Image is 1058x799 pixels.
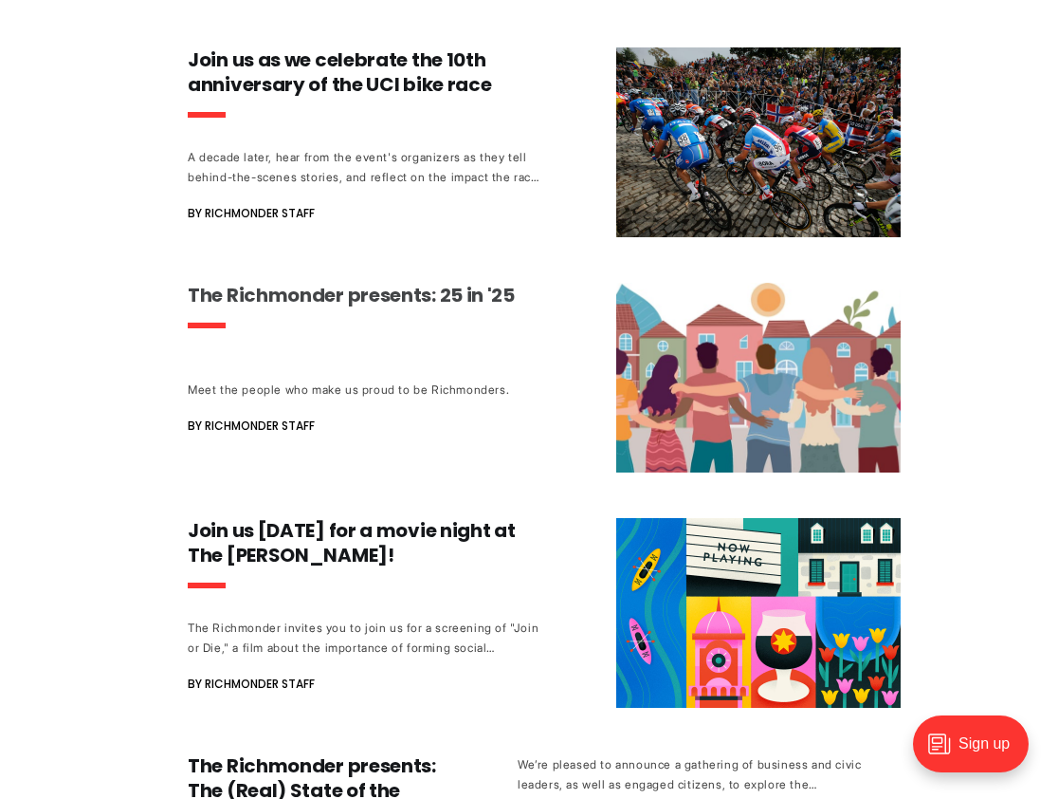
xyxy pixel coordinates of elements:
h3: Join us [DATE] for a movie night at The [PERSON_NAME]! [188,518,540,567]
a: Join us [DATE] for a movie night at The [PERSON_NAME]! The Richmonder invites you to join us for ... [188,518,901,708]
img: The Richmonder presents: 25 in '25 [616,283,901,473]
h3: The Richmonder presents: 25 in '25 [188,283,540,307]
span: By Richmonder Staff [188,673,315,696]
iframe: portal-trigger [897,706,1058,799]
img: Join us Monday for a movie night at The Byrd! [616,518,901,708]
span: By Richmonder Staff [188,415,315,437]
div: We’re pleased to announce a gathering of business and civic leaders, as well as engaged citizens,... [518,754,870,794]
span: By Richmonder Staff [188,202,315,225]
a: The Richmonder presents: 25 in '25 Meet the people who make us proud to be Richmonders. By Richmo... [188,283,901,473]
div: Meet the people who make us proud to be Richmonders. [188,380,540,399]
a: Join us as we celebrate the 10th anniversary of the UCI bike race A decade later, hear from the e... [188,47,901,237]
div: The Richmonder invites you to join us for a screening of "Join or Die," a film about the importan... [188,618,540,658]
h3: Join us as we celebrate the 10th anniversary of the UCI bike race [188,47,540,97]
div: A decade later, hear from the event's organizers as they tell behind-the-scenes stories, and refl... [188,147,540,187]
img: Join us as we celebrate the 10th anniversary of the UCI bike race [616,47,901,237]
